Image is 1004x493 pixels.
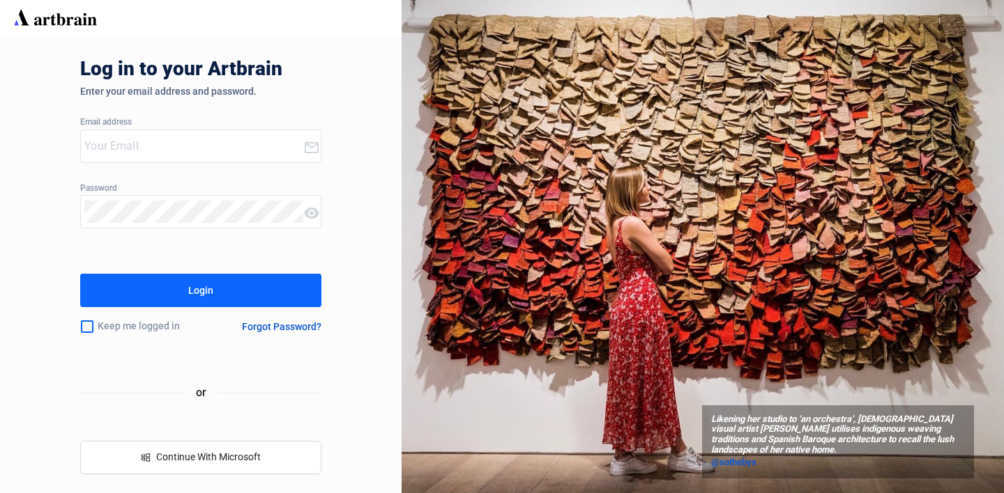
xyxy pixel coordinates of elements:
button: Login [80,274,321,307]
a: @sothebys [711,455,965,469]
div: Password [80,184,321,194]
div: Login [188,279,213,302]
span: Likening her studio to ‘an orchestra’, [DEMOGRAPHIC_DATA] visual artist [PERSON_NAME] utilises in... [711,414,965,456]
span: or [185,384,218,401]
span: windows [141,453,151,462]
div: Keep me logged in [80,312,213,341]
div: Forgot Password? [242,321,321,332]
button: windowsContinue With Microsoft [80,441,321,474]
div: Email address [80,118,321,127]
span: Continue With Microsoft [156,451,261,462]
div: Log in to your Artbrain [80,58,499,86]
span: @sothebys [711,457,756,467]
div: Enter your email address and password. [80,86,321,97]
input: Your Email [84,135,303,157]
